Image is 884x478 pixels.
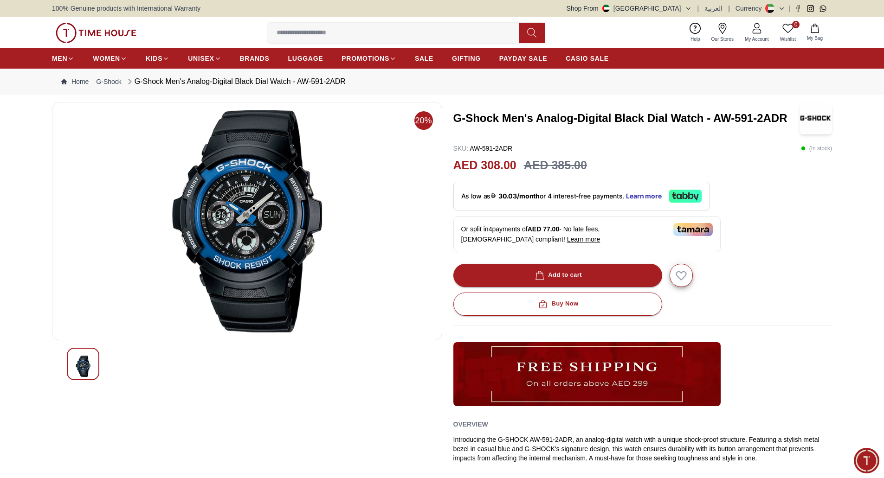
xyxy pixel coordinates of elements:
[854,448,879,473] div: Chat Widget
[807,5,814,12] a: Instagram
[414,111,433,130] span: 20%
[673,223,713,236] img: Tamara
[452,50,481,67] a: GIFTING
[415,50,433,67] a: SALE
[499,50,547,67] a: PAYDAY SALE
[789,4,791,13] span: |
[75,356,91,377] img: G-Shock Men's Analog-Digital Black Dial Watch - AW-591-2ADR
[453,342,721,406] img: ...
[803,35,826,42] span: My Bag
[415,54,433,63] span: SALE
[52,4,200,13] span: 100% Genuine products with International Warranty
[93,50,127,67] a: WOMEN
[567,4,692,13] button: Shop From[GEOGRAPHIC_DATA]
[566,54,609,63] span: CASIO SALE
[453,435,832,463] div: Introducing the G-SHOCK AW-591-2ADR, an analog-digital watch with a unique shock-proof structure....
[728,4,730,13] span: |
[524,157,587,174] h3: AED 385.00
[60,110,434,332] img: G-Shock Men's Analog-Digital Black Dial Watch - AW-591-2ADR
[801,144,832,153] p: ( In stock )
[453,293,662,316] button: Buy Now
[794,5,801,12] a: Facebook
[706,21,739,45] a: Our Stores
[56,23,136,43] img: ...
[819,5,826,12] a: Whatsapp
[240,54,270,63] span: BRANDS
[704,4,723,13] button: العربية
[741,36,773,43] span: My Account
[93,54,120,63] span: WOMEN
[188,54,214,63] span: UNISEX
[499,54,547,63] span: PAYDAY SALE
[452,54,481,63] span: GIFTING
[536,299,578,309] div: Buy Now
[602,5,610,12] img: United Arab Emirates
[453,264,662,287] button: Add to cart
[567,236,600,243] span: Learn more
[453,144,513,153] p: AW-591-2ADR
[736,4,766,13] div: Currency
[453,216,721,252] div: Or split in 4 payments of - No late fees, [DEMOGRAPHIC_DATA] compliant!
[566,50,609,67] a: CASIO SALE
[96,77,121,86] a: G-Shock
[453,417,488,431] h2: Overview
[800,102,832,134] img: G-Shock Men's Analog-Digital Black Dial Watch - AW-591-2ADR
[801,22,828,44] button: My Bag
[146,50,169,67] a: KIDS
[240,50,270,67] a: BRANDS
[776,36,800,43] span: Wishlist
[288,54,323,63] span: LUGGAGE
[52,54,67,63] span: MEN
[453,111,800,126] h3: G-Shock Men's Analog-Digital Black Dial Watch - AW-591-2ADR
[146,54,162,63] span: KIDS
[453,145,469,152] span: SKU :
[453,157,516,174] h2: AED 308.00
[708,36,737,43] span: Our Stores
[792,21,800,28] span: 0
[685,21,706,45] a: Help
[288,50,323,67] a: LUGGAGE
[774,21,801,45] a: 0Wishlist
[697,4,699,13] span: |
[52,69,832,95] nav: Breadcrumb
[528,225,559,233] span: AED 77.00
[125,76,346,87] div: G-Shock Men's Analog-Digital Black Dial Watch - AW-591-2ADR
[342,50,396,67] a: PROMOTIONS
[52,50,74,67] a: MEN
[61,77,89,86] a: Home
[533,270,582,280] div: Add to cart
[188,50,221,67] a: UNISEX
[342,54,389,63] span: PROMOTIONS
[687,36,704,43] span: Help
